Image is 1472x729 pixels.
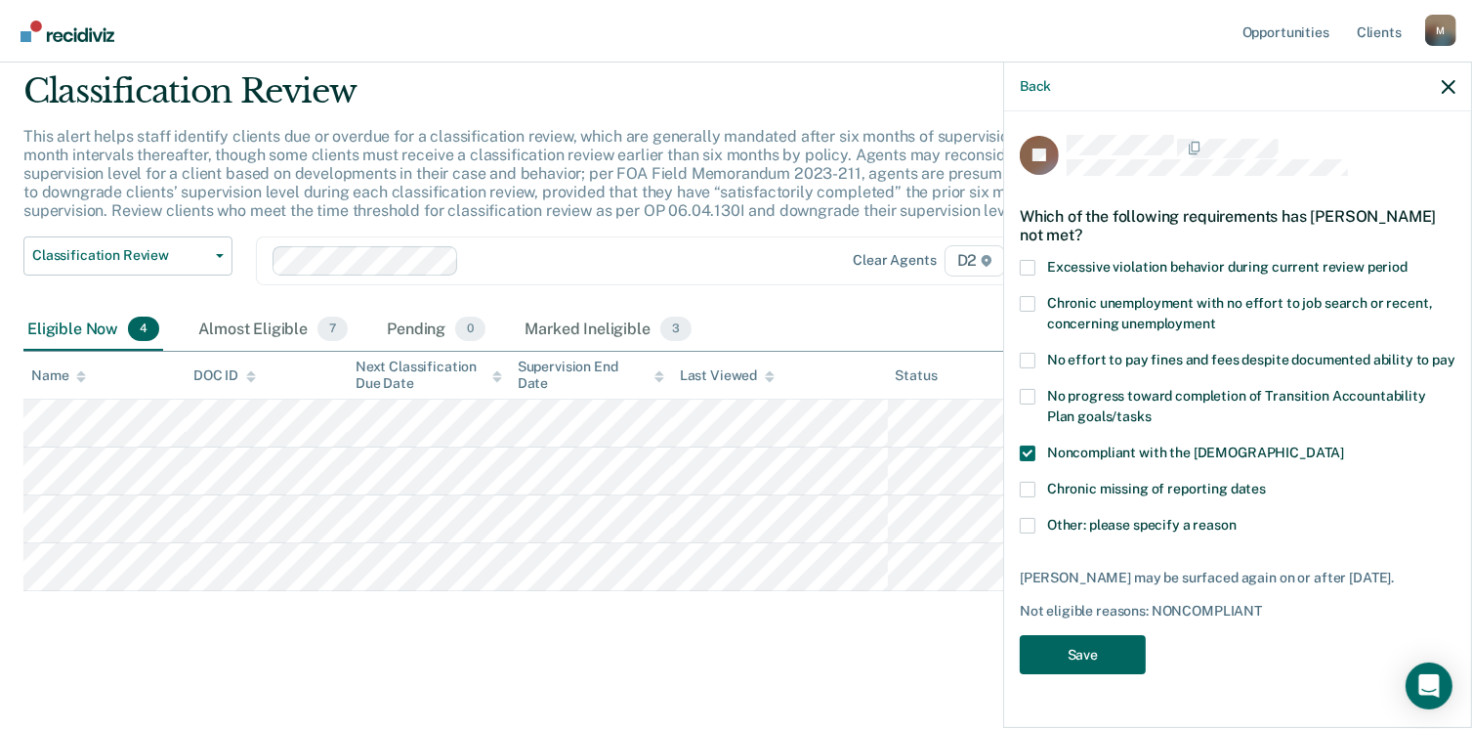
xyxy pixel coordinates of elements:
[31,367,86,384] div: Name
[193,367,256,384] div: DOC ID
[1020,603,1455,620] div: Not eligible reasons: NONCOMPLIANT
[1020,78,1051,95] button: Back
[1020,192,1455,260] div: Which of the following requirements has [PERSON_NAME] not met?
[23,309,163,352] div: Eligible Now
[128,317,159,342] span: 4
[1047,295,1433,331] span: Chronic unemployment with no effort to job search or recent, concerning unemployment
[1425,15,1456,46] div: M
[521,309,695,352] div: Marked Ineligible
[1047,517,1237,533] span: Other: please specify a reason
[853,252,936,269] div: Clear agents
[317,317,348,342] span: 7
[383,309,489,352] div: Pending
[1047,352,1455,367] span: No effort to pay fines and fees despite documented ability to pay
[455,317,485,342] span: 0
[660,317,692,342] span: 3
[32,247,208,264] span: Classification Review
[896,367,938,384] div: Status
[23,127,1115,221] p: This alert helps staff identify clients due or overdue for a classification review, which are gen...
[945,245,1006,277] span: D2
[356,359,502,392] div: Next Classification Due Date
[1047,388,1426,424] span: No progress toward completion of Transition Accountability Plan goals/tasks
[518,359,664,392] div: Supervision End Date
[1406,663,1452,709] div: Open Intercom Messenger
[23,71,1127,127] div: Classification Review
[1047,445,1344,460] span: Noncompliant with the [DEMOGRAPHIC_DATA]
[680,367,775,384] div: Last Viewed
[1020,570,1455,586] div: [PERSON_NAME] may be surfaced again on or after [DATE].
[194,309,352,352] div: Almost Eligible
[21,21,114,42] img: Recidiviz
[1020,635,1146,675] button: Save
[1425,15,1456,46] button: Profile dropdown button
[1047,481,1266,496] span: Chronic missing of reporting dates
[1047,259,1408,275] span: Excessive violation behavior during current review period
